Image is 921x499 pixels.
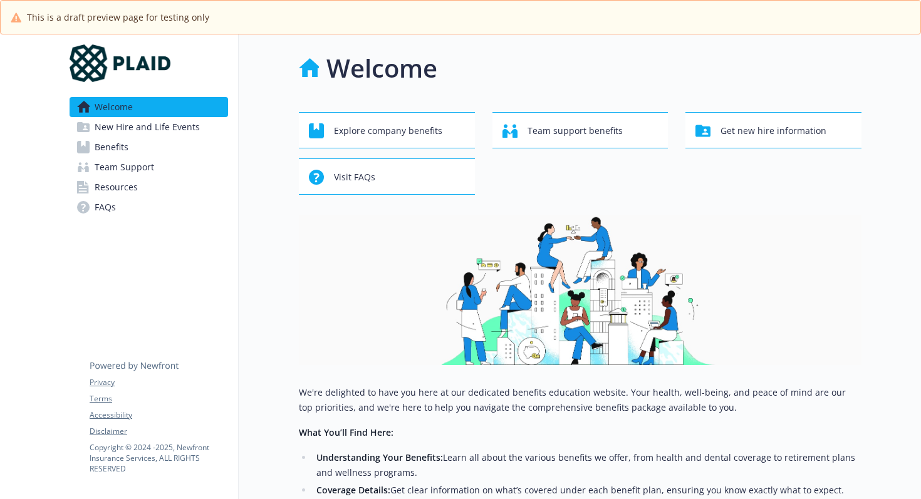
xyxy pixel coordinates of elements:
[70,117,228,137] a: New Hire and Life Events
[70,137,228,157] a: Benefits
[95,137,128,157] span: Benefits
[90,409,227,421] a: Accessibility
[313,450,861,480] li: Learn all about the various benefits we offer, from health and dental coverage to retirement plan...
[299,158,475,195] button: Visit FAQs
[90,442,227,474] p: Copyright © 2024 - 2025 , Newfront Insurance Services, ALL RIGHTS RESERVED
[492,112,669,148] button: Team support benefits
[90,393,227,404] a: Terms
[299,385,861,415] p: We're delighted to have you here at our dedicated benefits education website. Your health, well-b...
[95,97,133,117] span: Welcome
[685,112,861,148] button: Get new hire information
[27,11,209,24] span: This is a draft preview page for testing only
[90,426,227,437] a: Disclaimer
[70,97,228,117] a: Welcome
[95,177,138,197] span: Resources
[70,157,228,177] a: Team Support
[316,484,390,496] strong: Coverage Details:
[721,119,826,143] span: Get new hire information
[316,451,443,463] strong: Understanding Your Benefits:
[90,377,227,388] a: Privacy
[313,483,861,498] li: Get clear information on what’s covered under each benefit plan, ensuring you know exactly what t...
[334,119,442,143] span: Explore company benefits
[299,112,475,148] button: Explore company benefits
[95,197,116,217] span: FAQs
[95,157,154,177] span: Team Support
[70,197,228,217] a: FAQs
[334,165,375,189] span: Visit FAQs
[326,49,437,87] h1: Welcome
[70,177,228,197] a: Resources
[299,215,861,365] img: overview page banner
[528,119,623,143] span: Team support benefits
[299,426,393,438] strong: What You’ll Find Here:
[95,117,200,137] span: New Hire and Life Events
